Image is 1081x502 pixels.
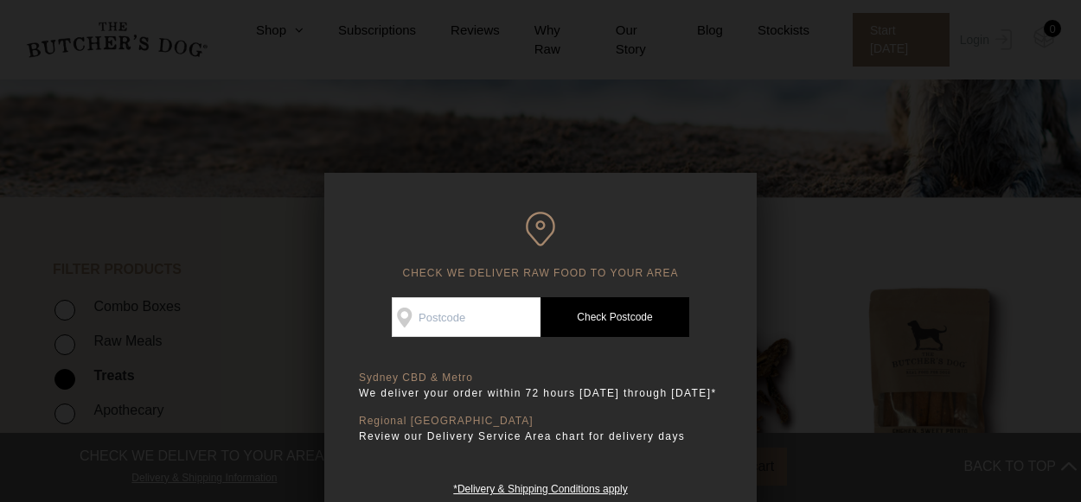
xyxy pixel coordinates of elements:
[540,297,689,337] a: Check Postcode
[359,372,722,384] p: Sydney CBD & Metro
[359,212,722,280] h6: CHECK WE DELIVER RAW FOOD TO YOUR AREA
[453,479,627,495] a: *Delivery & Shipping Conditions apply
[359,384,722,402] p: We deliver your order within 72 hours [DATE] through [DATE]*
[359,428,722,445] p: Review our Delivery Service Area chart for delivery days
[359,415,722,428] p: Regional [GEOGRAPHIC_DATA]
[392,297,540,337] input: Postcode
